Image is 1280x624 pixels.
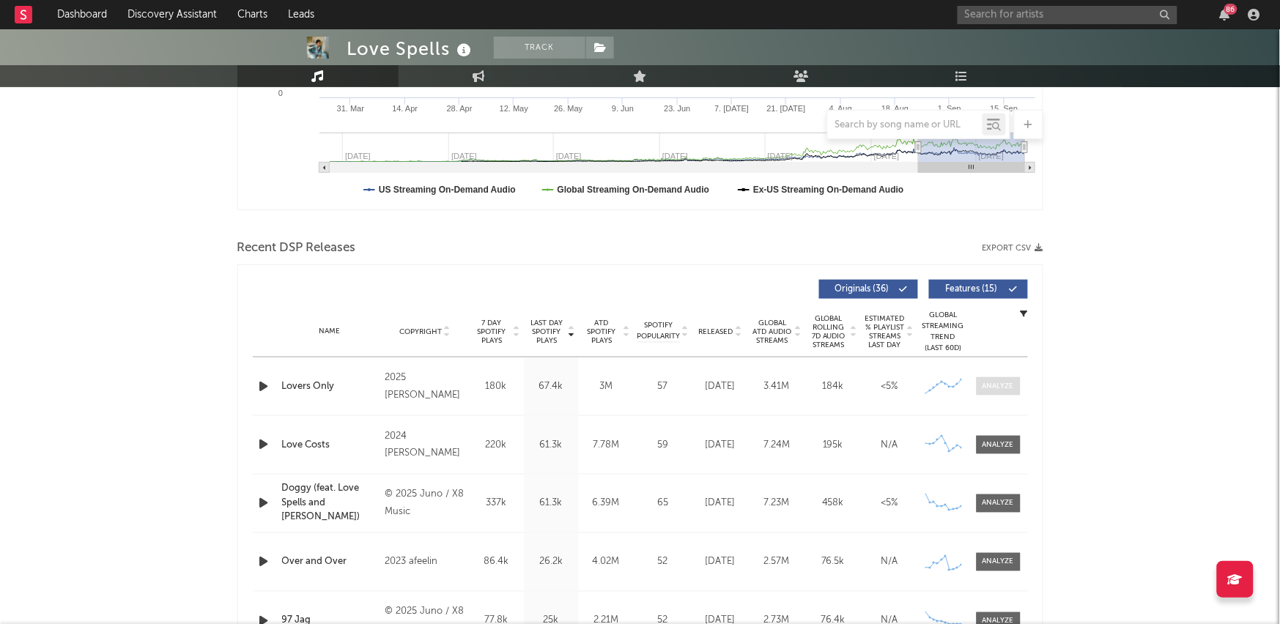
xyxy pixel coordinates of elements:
[637,438,689,453] div: 59
[237,239,356,257] span: Recent DSP Releases
[696,438,745,453] div: [DATE]
[637,379,689,394] div: 57
[809,497,858,511] div: 458k
[752,319,793,345] span: Global ATD Audio Streams
[809,379,858,394] div: 184k
[881,104,909,113] text: 18. Aug
[958,6,1177,24] input: Search for artists
[865,438,914,453] div: N/A
[473,438,520,453] div: 220k
[473,555,520,570] div: 86.4k
[829,285,896,294] span: Originals ( 36 )
[473,497,520,511] div: 337k
[983,244,1043,253] button: Export CSV
[865,497,914,511] div: <5%
[1224,4,1238,15] div: 86
[385,428,465,463] div: 2024 [PERSON_NAME]
[582,438,630,453] div: 7.78M
[865,555,914,570] div: N/A
[990,104,1018,113] text: 15. Sep
[528,438,575,453] div: 61.3k
[557,185,709,195] text: Global Streaming On-Demand Audio
[528,379,575,394] div: 67.4k
[637,555,689,570] div: 52
[582,497,630,511] div: 6.39M
[582,319,621,345] span: ATD Spotify Plays
[809,555,858,570] div: 76.5k
[809,314,849,349] span: Global Rolling 7D Audio Streams
[929,280,1028,299] button: Features(15)
[336,104,364,113] text: 31. Mar
[752,555,802,570] div: 2.57M
[922,310,966,354] div: Global Streaming Trend (Last 60D)
[385,486,465,521] div: © 2025 Juno / X8 Music
[696,379,745,394] div: [DATE]
[385,554,465,571] div: 2023 afeelin
[399,327,442,336] span: Copyright
[1220,9,1230,21] button: 86
[939,285,1006,294] span: Features ( 15 )
[828,119,983,131] input: Search by song name or URL
[637,497,689,511] div: 65
[473,319,511,345] span: 7 Day Spotify Plays
[379,185,516,195] text: US Streaming On-Demand Audio
[494,37,585,59] button: Track
[347,37,476,61] div: Love Spells
[766,104,805,113] text: 21. [DATE]
[528,497,575,511] div: 61.3k
[752,438,802,453] div: 7.24M
[696,555,745,570] div: [DATE]
[554,104,583,113] text: 26. May
[392,104,418,113] text: 14. Apr
[699,327,733,336] span: Released
[446,104,472,113] text: 28. Apr
[809,438,858,453] div: 195k
[819,280,918,299] button: Originals(36)
[473,379,520,394] div: 180k
[664,104,690,113] text: 23. Jun
[282,438,378,453] a: Love Costs
[752,379,802,394] div: 3.41M
[752,497,802,511] div: 7.23M
[282,555,378,570] a: Over and Over
[938,104,961,113] text: 1. Sep
[865,314,906,349] span: Estimated % Playlist Streams Last Day
[528,555,575,570] div: 26.2k
[282,326,378,337] div: Name
[385,369,465,404] div: 2025 [PERSON_NAME]
[282,482,378,525] a: Doggy (feat. Love Spells and [PERSON_NAME])
[282,379,378,394] a: Lovers Only
[499,104,528,113] text: 12. May
[753,185,904,195] text: Ex-US Streaming On-Demand Audio
[637,320,680,342] span: Spotify Popularity
[865,379,914,394] div: <5%
[696,497,745,511] div: [DATE]
[582,379,630,394] div: 3M
[278,89,282,97] text: 0
[714,104,749,113] text: 7. [DATE]
[829,104,851,113] text: 4. Aug
[582,555,630,570] div: 4.02M
[528,319,566,345] span: Last Day Spotify Plays
[612,104,634,113] text: 9. Jun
